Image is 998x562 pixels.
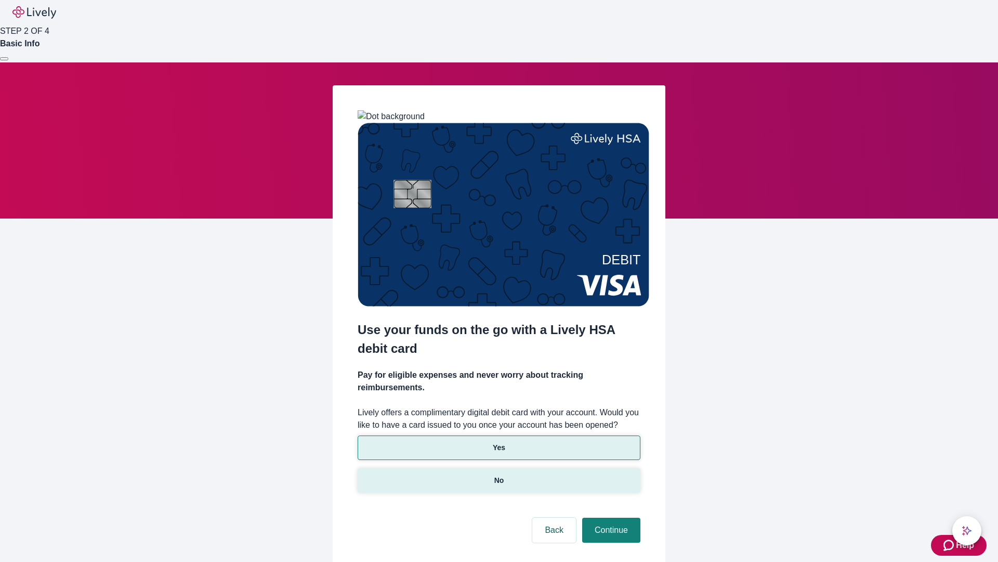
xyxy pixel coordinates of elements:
[532,518,576,543] button: Back
[494,475,504,486] p: No
[956,539,974,552] span: Help
[931,535,987,556] button: Zendesk support iconHelp
[493,442,505,453] p: Yes
[952,516,981,545] button: chat
[358,406,640,431] label: Lively offers a complimentary digital debit card with your account. Would you like to have a card...
[358,369,640,394] h4: Pay for eligible expenses and never worry about tracking reimbursements.
[358,123,649,306] img: Debit card
[358,468,640,493] button: No
[962,526,972,536] svg: Lively AI Assistant
[12,6,56,19] img: Lively
[358,436,640,460] button: Yes
[358,110,425,123] img: Dot background
[358,321,640,358] h2: Use your funds on the go with a Lively HSA debit card
[582,518,640,543] button: Continue
[943,539,956,552] svg: Zendesk support icon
